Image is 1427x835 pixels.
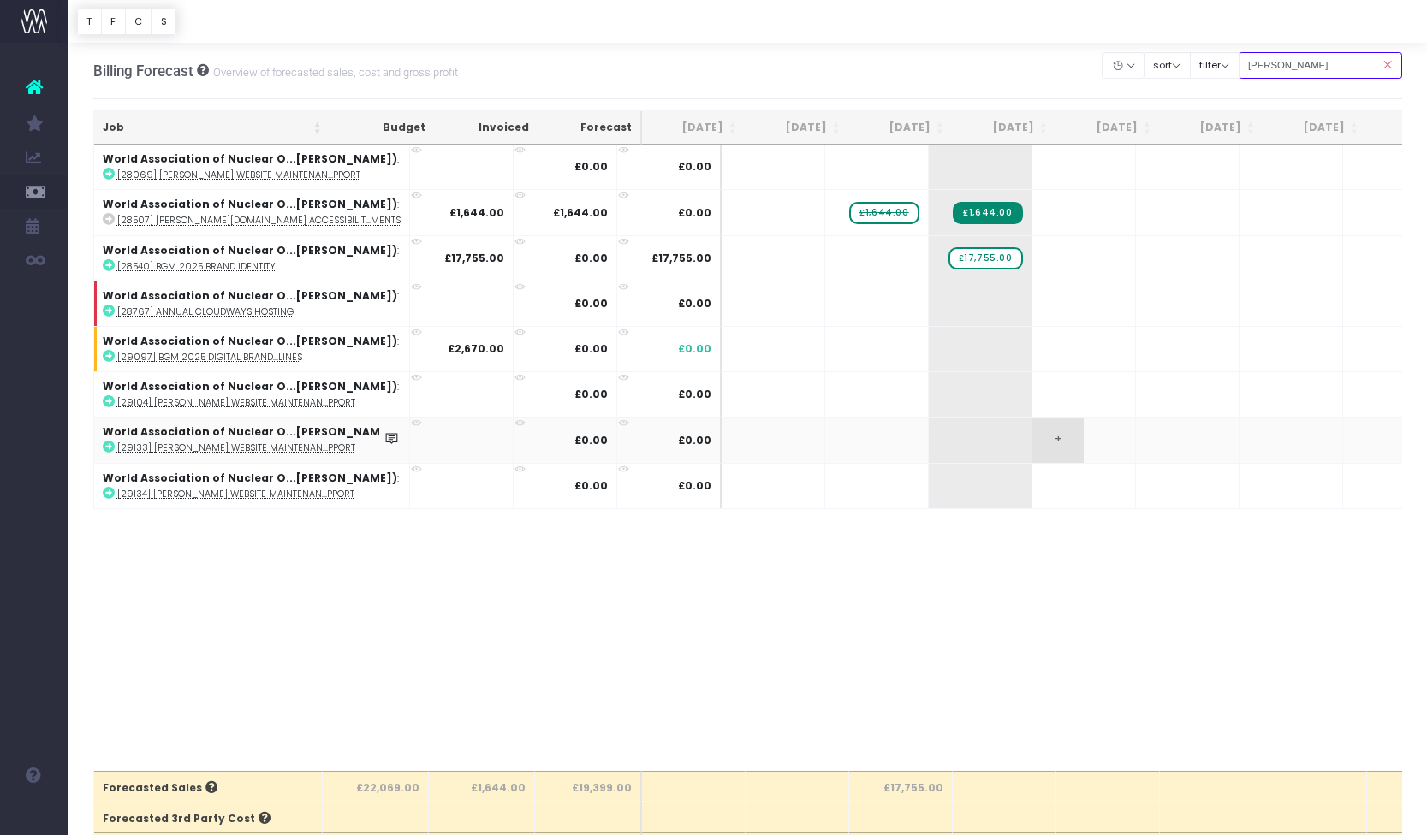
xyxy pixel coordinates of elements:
[434,111,538,145] th: Invoiced
[94,371,410,417] td: :
[574,159,608,174] strong: £0.00
[678,433,711,448] span: £0.00
[93,62,193,80] span: Billing Forecast
[574,433,608,447] strong: £0.00
[103,379,397,394] strong: World Association of Nuclear O...[PERSON_NAME])
[103,151,397,166] strong: World Association of Nuclear O...[PERSON_NAME])
[94,235,410,281] td: :
[125,9,152,35] button: C
[535,771,642,802] th: £19,399.00
[103,243,397,258] strong: World Association of Nuclear O...[PERSON_NAME])
[94,189,410,234] td: :
[678,387,711,402] span: £0.00
[1239,52,1403,79] input: Search...
[117,441,355,454] abbr: [29133] WANO Website Maintenance Support Retainer - (November 2025) – Maintenance & Support
[651,251,711,266] span: £17,755.00
[553,205,608,220] strong: £1,644.00
[21,801,47,826] img: images/default_profile_image.png
[849,202,919,224] span: wayahead Sales Forecast Item
[117,305,294,318] abbr: [28767] Annual Cloudways Hosting
[1263,111,1367,145] th: Feb 26: activate to sort column ascending
[678,205,711,221] span: £0.00
[642,111,746,145] th: Aug 25: activate to sort column ascending
[101,9,126,35] button: F
[678,296,711,311] span: £0.00
[103,197,397,211] strong: World Association of Nuclear O...[PERSON_NAME])
[323,771,429,802] th: £22,069.00
[538,111,642,145] th: Forecast
[678,478,711,494] span: £0.00
[444,251,504,265] strong: £17,755.00
[1032,417,1084,462] span: +
[574,387,608,401] strong: £0.00
[94,417,410,462] td: :
[94,326,410,371] td: :
[103,288,397,303] strong: World Association of Nuclear O...[PERSON_NAME])
[117,169,360,181] abbr: [28069] WANO Website Maintenance Support Retainer - (September 2025) – Maintenance & Support
[94,281,410,326] td: :
[117,214,401,227] abbr: [28507] wano.info Accessibility Improvements
[151,9,176,35] button: S
[94,802,323,832] th: Forecasted 3rd Party Cost
[117,260,276,273] abbr: [28540] BGM 2025 Brand Identity
[429,771,535,802] th: £1,644.00
[103,471,397,485] strong: World Association of Nuclear O...[PERSON_NAME])
[94,111,330,145] th: Job: activate to sort column ascending
[1160,111,1263,145] th: Jan 26: activate to sort column ascending
[103,424,397,439] strong: World Association of Nuclear O...[PERSON_NAME])
[209,62,458,80] small: Overview of forecasted sales, cost and gross profit
[678,159,711,175] span: £0.00
[574,251,608,265] strong: £0.00
[953,202,1022,224] span: Streamtime Invoice: 1434 – wano.info Accessibility Improvements
[1190,52,1240,79] button: filter
[94,145,410,189] td: :
[448,341,504,356] strong: £2,670.00
[948,247,1023,269] span: wayahead Sales Forecast Item
[117,351,302,364] abbr: [29097] BGM 2025 Digital Brand Guidelines
[746,111,849,145] th: Sep 25: activate to sort column ascending
[849,111,953,145] th: Oct 25: activate to sort column ascending
[94,463,410,508] td: :
[574,341,608,356] strong: £0.00
[953,111,1056,145] th: Nov 25: activate to sort column ascending
[117,396,355,409] abbr: [29104] WANO Website Maintenance Support Retainer - (October 2025) – Maintenance & Support
[77,9,102,35] button: T
[117,488,354,500] abbr: [29134] WANO Website Maintenance Support Retainer - (December 2025) – Maintenance & Support
[77,9,176,35] div: Vertical button group
[849,771,953,802] th: £17,755.00
[103,780,217,796] span: Forecasted Sales
[330,111,434,145] th: Budget
[678,341,711,357] span: £0.00
[574,296,608,311] strong: £0.00
[574,478,608,493] strong: £0.00
[449,205,504,220] strong: £1,644.00
[1056,111,1160,145] th: Dec 25: activate to sort column ascending
[1144,52,1191,79] button: sort
[103,334,397,348] strong: World Association of Nuclear O...[PERSON_NAME])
